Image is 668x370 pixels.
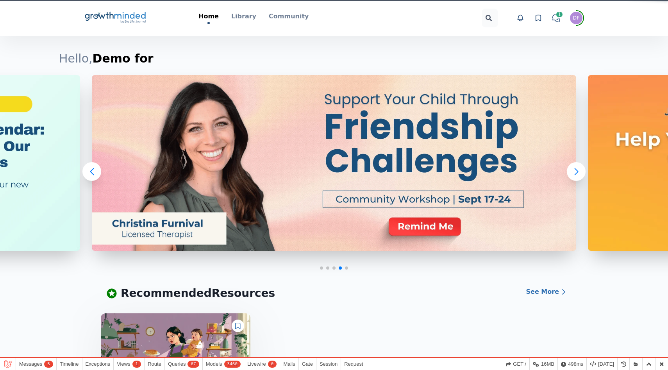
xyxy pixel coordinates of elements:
p: Community [269,12,309,21]
span: 67 [188,361,199,368]
span: 1 [555,11,563,18]
a: Library [231,12,256,22]
p: Home [198,12,219,21]
img: banner BLJ [92,75,576,251]
span: Demo for [93,52,154,65]
a: Home [198,12,219,24]
div: Demo for Folders [573,16,579,21]
h1: Hello, [59,52,609,66]
p: Recommended Resources [121,285,275,302]
a: See More [523,284,570,300]
span: 1 [132,361,141,368]
a: Community [269,12,309,22]
span: 0 [268,361,277,368]
p: See More [526,287,559,297]
span: 5 [44,361,53,368]
a: 1 [550,12,562,24]
p: Library [231,12,256,21]
span: 3460 [224,361,241,368]
button: Demo for Folders [570,12,582,24]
